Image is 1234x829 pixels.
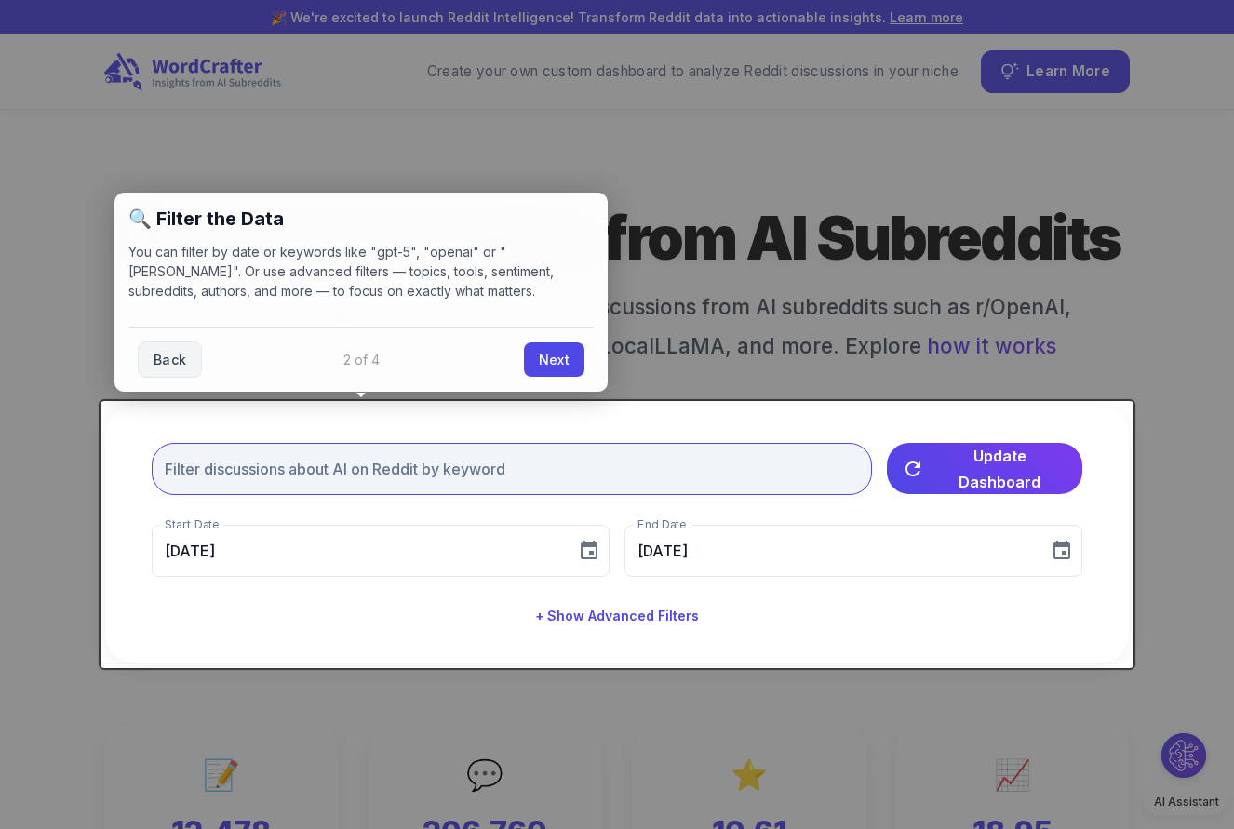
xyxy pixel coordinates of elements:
input: MM/DD/YYYY [624,525,1036,577]
button: Choose date, selected date is Aug 18, 2025 [1043,532,1080,569]
span: Update Dashboard [932,443,1067,495]
input: MM/DD/YYYY [152,525,563,577]
button: Choose date, selected date is Aug 5, 2025 [570,532,608,569]
a: Back [138,341,202,378]
label: Start Date [165,516,219,532]
label: End Date [637,516,686,532]
button: Update Dashboard [887,443,1082,494]
button: + Show Advanced Filters [528,599,706,634]
h2: 🔍 Filter the Data [128,207,594,231]
a: Next [524,342,584,377]
p: You can filter by date or keywords like "gpt-5", "openai" or "[PERSON_NAME]". Or use advanced fil... [128,242,594,301]
input: Filter discussions about AI on Reddit by keyword [152,443,872,495]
